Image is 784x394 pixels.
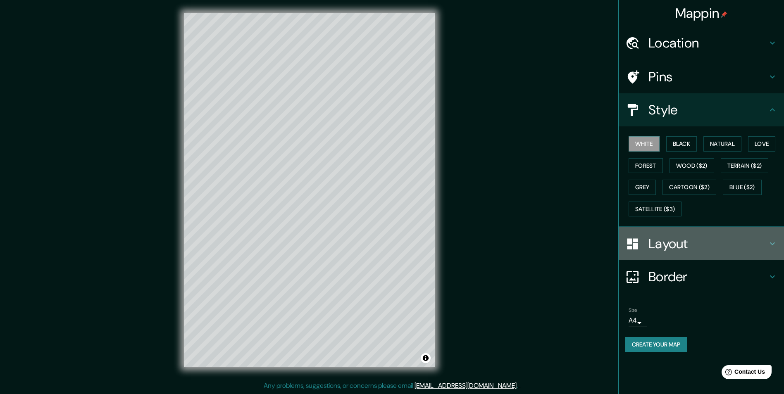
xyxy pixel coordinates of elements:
[721,158,769,173] button: Terrain ($2)
[619,227,784,260] div: Layout
[648,235,767,252] h4: Layout
[619,60,784,93] div: Pins
[264,381,518,391] p: Any problems, suggestions, or concerns please email .
[710,362,775,385] iframe: Help widget launcher
[721,11,727,18] img: pin-icon.png
[518,381,519,391] div: .
[670,158,714,173] button: Wood ($2)
[625,337,687,352] button: Create your map
[629,136,660,152] button: White
[629,180,656,195] button: Grey
[421,353,431,363] button: Toggle attribution
[629,314,647,327] div: A4
[648,102,767,118] h4: Style
[619,93,784,126] div: Style
[415,381,517,390] a: [EMAIL_ADDRESS][DOMAIN_NAME]
[648,268,767,285] h4: Border
[703,136,741,152] button: Natural
[648,35,767,51] h4: Location
[748,136,775,152] button: Love
[619,260,784,293] div: Border
[629,202,682,217] button: Satellite ($3)
[666,136,697,152] button: Black
[629,307,637,314] label: Size
[629,158,663,173] button: Forest
[519,381,521,391] div: .
[662,180,716,195] button: Cartoon ($2)
[619,26,784,59] div: Location
[675,5,728,21] h4: Mappin
[648,69,767,85] h4: Pins
[723,180,762,195] button: Blue ($2)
